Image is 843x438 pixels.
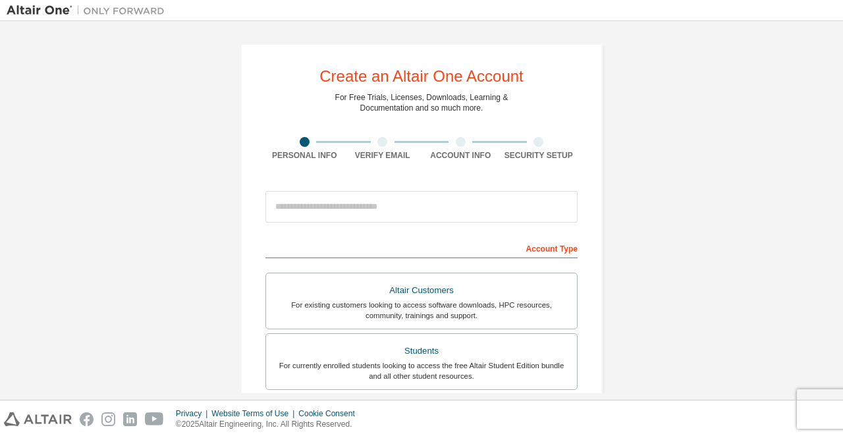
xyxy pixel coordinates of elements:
div: Privacy [176,408,211,419]
img: altair_logo.svg [4,412,72,426]
div: Website Terms of Use [211,408,298,419]
img: instagram.svg [101,412,115,426]
div: Cookie Consent [298,408,362,419]
div: Verify Email [344,150,422,161]
div: For existing customers looking to access software downloads, HPC resources, community, trainings ... [274,300,569,321]
img: facebook.svg [80,412,94,426]
div: Security Setup [500,150,578,161]
div: Personal Info [265,150,344,161]
div: Account Info [421,150,500,161]
div: Create an Altair One Account [319,68,524,84]
img: Altair One [7,4,171,17]
div: For Free Trials, Licenses, Downloads, Learning & Documentation and so much more. [335,92,508,113]
div: Students [274,342,569,360]
div: Account Type [265,237,578,258]
img: youtube.svg [145,412,164,426]
div: For currently enrolled students looking to access the free Altair Student Edition bundle and all ... [274,360,569,381]
p: © 2025 Altair Engineering, Inc. All Rights Reserved. [176,419,363,430]
div: Altair Customers [274,281,569,300]
img: linkedin.svg [123,412,137,426]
